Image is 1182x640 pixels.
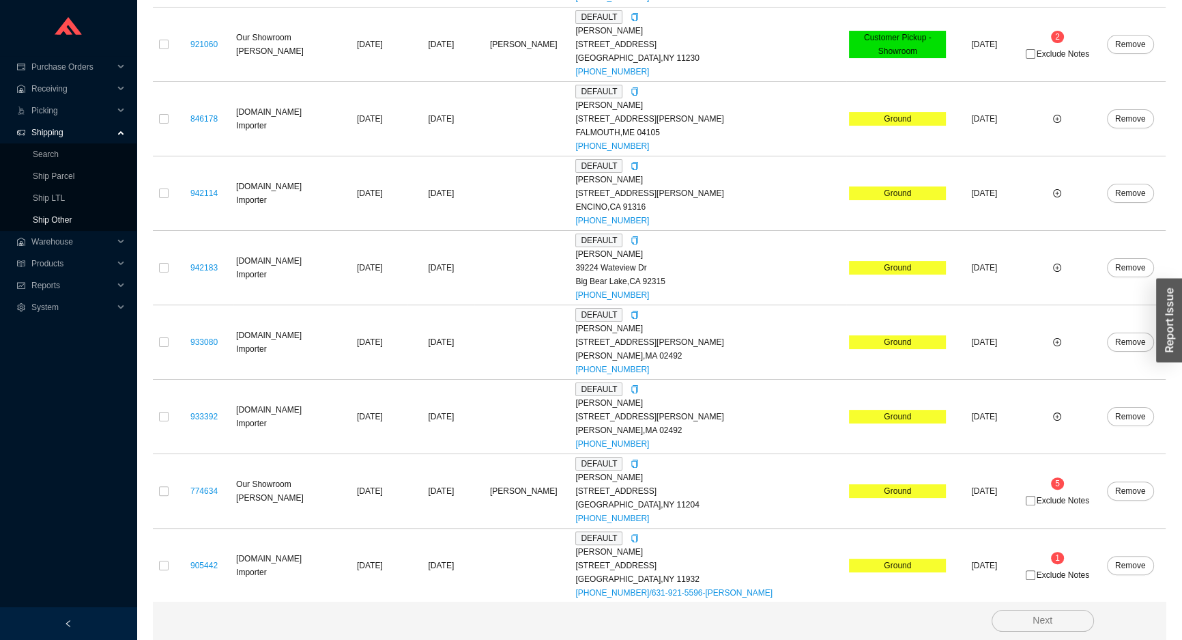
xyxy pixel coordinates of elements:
div: [STREET_ADDRESS][PERSON_NAME] [575,112,844,126]
span: copy [631,236,639,245]
div: [PERSON_NAME] [575,471,844,484]
div: [DOMAIN_NAME] Importer [236,105,329,133]
td: [PERSON_NAME] [474,8,573,82]
div: Copy [631,234,639,247]
span: DEFAULT [575,382,622,396]
span: copy [631,385,639,393]
div: [PERSON_NAME] [575,24,844,38]
span: Warehouse [31,231,113,253]
span: Remove [1115,410,1146,423]
div: [PERSON_NAME] [575,247,844,261]
a: [PHONE_NUMBER] [575,290,649,300]
div: [DOMAIN_NAME] Importer [236,180,329,207]
a: [PHONE_NUMBER] [575,514,649,523]
div: [DATE] [410,38,472,51]
div: Ground [849,484,946,498]
span: credit-card [16,63,26,71]
span: DEFAULT [575,159,622,173]
a: 905442 [190,561,218,570]
span: Remove [1115,335,1146,349]
a: Ship LTL [33,193,65,203]
a: [PHONE_NUMBER]/631-921-5596-[PERSON_NAME] [575,588,773,598]
button: Remove [1107,556,1154,575]
div: [DOMAIN_NAME] Importer [236,329,329,356]
span: DEFAULT [575,308,622,322]
div: Copy [631,10,639,24]
span: Purchase Orders [31,56,113,78]
a: [PHONE_NUMBER] [575,216,649,225]
span: copy [631,13,639,21]
span: DEFAULT [575,85,622,98]
button: Remove [1107,482,1154,501]
td: [DATE] [949,454,1020,529]
button: Remove [1107,184,1154,203]
span: Exclude Notes [1037,497,1089,505]
td: [DATE] [332,156,407,231]
div: [DOMAIN_NAME] Importer [236,552,329,579]
span: DEFAULT [575,10,622,24]
div: [DATE] [410,559,472,572]
span: copy [631,534,639,542]
a: 921060 [190,40,218,49]
a: Search [33,150,59,159]
span: DEFAULT [575,531,622,545]
span: Remove [1115,559,1146,572]
sup: 5 [1051,477,1064,490]
button: Remove [1107,258,1154,277]
a: [PHONE_NUMBER] [575,141,649,151]
span: Remove [1115,38,1146,51]
a: [PHONE_NUMBER] [575,439,649,449]
div: [STREET_ADDRESS] [575,559,844,572]
div: [PERSON_NAME] [575,173,844,186]
div: Copy [631,457,639,471]
button: Next [992,610,1094,632]
td: [DATE] [949,8,1020,82]
a: Ship Other [33,215,72,225]
div: [DATE] [410,484,472,498]
div: FALMOUTH , ME 04105 [575,126,844,139]
span: Picking [31,100,113,122]
div: [DATE] [410,112,472,126]
a: 942114 [190,189,218,198]
div: Copy [631,531,639,545]
div: [DATE] [410,410,472,423]
input: Exclude Notes [1026,49,1035,59]
a: [PHONE_NUMBER] [575,365,649,374]
div: Ground [849,186,946,200]
div: [PERSON_NAME] [575,396,844,410]
div: [STREET_ADDRESS][PERSON_NAME] [575,410,844,423]
div: Copy [631,308,639,322]
td: [DATE] [332,82,407,156]
td: [DATE] [332,380,407,454]
sup: 1 [1051,552,1064,564]
td: [DATE] [949,231,1020,305]
div: Copy [631,85,639,98]
div: [DATE] [410,335,472,349]
td: [DATE] [949,156,1020,231]
sup: 2 [1051,31,1064,43]
button: Remove [1107,109,1154,128]
button: Remove [1107,407,1154,426]
span: Remove [1115,112,1146,126]
td: [DATE] [949,305,1020,380]
span: plus-circle [1053,115,1061,123]
span: plus-circle [1053,189,1061,197]
td: [DATE] [949,380,1020,454]
div: Ground [849,410,946,423]
span: Remove [1115,484,1146,498]
div: [DATE] [410,261,472,275]
span: plus-circle [1053,264,1061,272]
a: Ship Parcel [33,171,74,181]
div: [STREET_ADDRESS][PERSON_NAME] [575,335,844,349]
div: Ground [849,335,946,349]
span: copy [631,311,639,319]
span: DEFAULT [575,234,622,247]
div: ENCINO , CA 91316 [575,200,844,214]
span: copy [631,87,639,96]
div: [GEOGRAPHIC_DATA] , NY 11932 [575,572,844,586]
a: 846178 [190,114,218,124]
div: Big Bear Lake , CA 92315 [575,275,844,288]
div: Our Showroom [PERSON_NAME] [236,477,329,505]
button: Remove [1107,35,1154,54]
td: [DATE] [332,231,407,305]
